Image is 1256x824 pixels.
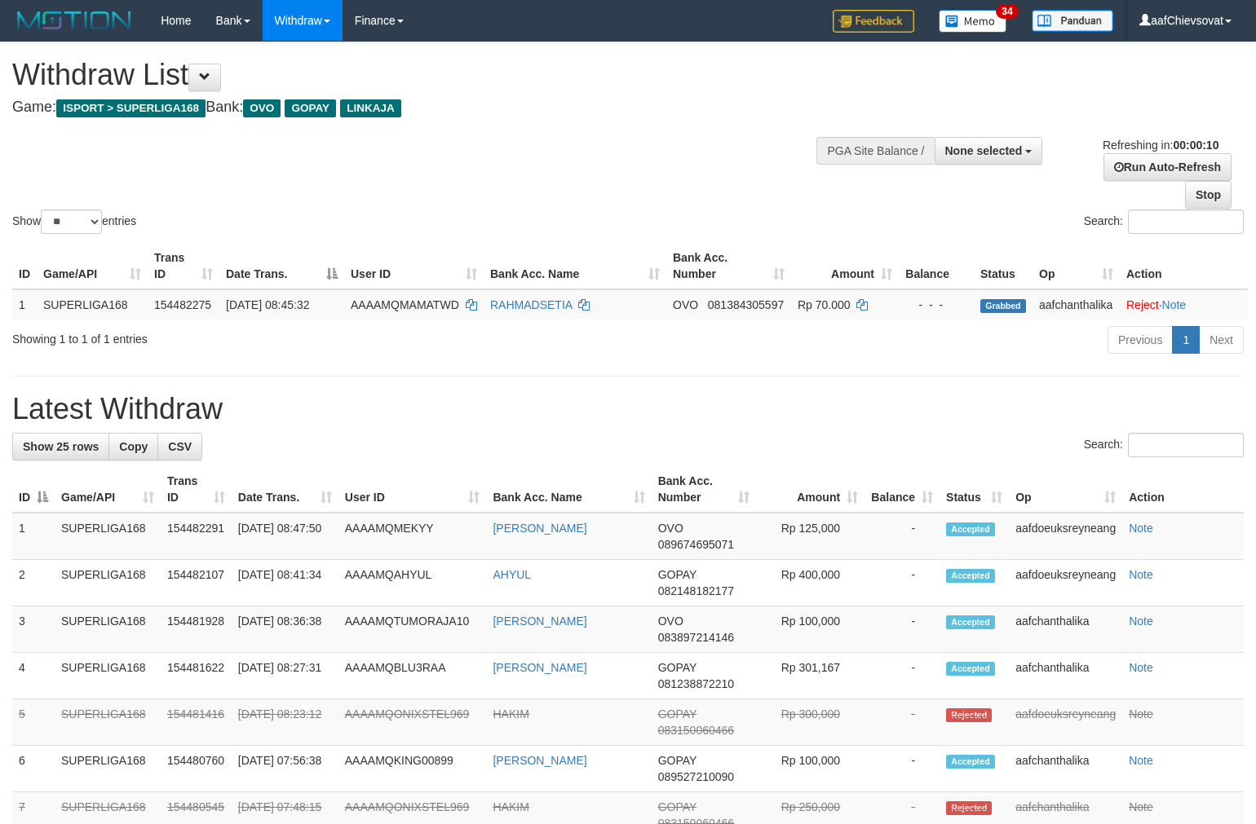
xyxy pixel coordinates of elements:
[798,298,851,311] span: Rp 70.000
[756,653,865,699] td: Rp 301,167
[816,137,934,165] div: PGA Site Balance /
[161,606,232,653] td: 154481928
[666,243,791,289] th: Bank Acc. Number: activate to sort column ascending
[1009,746,1122,792] td: aafchanthalika
[1126,298,1159,311] a: Reject
[865,560,940,606] td: -
[161,746,232,792] td: 154480760
[12,393,1244,425] h1: Latest Withdraw
[974,243,1033,289] th: Status
[756,606,865,653] td: Rp 100,000
[285,99,336,117] span: GOPAY
[340,99,401,117] span: LINKAJA
[945,144,1023,157] span: None selected
[338,746,487,792] td: AAAAMQKING00899
[865,653,940,699] td: -
[232,746,338,792] td: [DATE] 07:56:38
[243,99,281,117] span: OVO
[658,770,734,783] span: Copy 089527210090 to clipboard
[148,243,219,289] th: Trans ID: activate to sort column ascending
[791,243,899,289] th: Amount: activate to sort column ascending
[37,243,148,289] th: Game/API: activate to sort column ascending
[980,299,1026,313] span: Grabbed
[1129,754,1153,767] a: Note
[23,440,99,453] span: Show 25 rows
[756,746,865,792] td: Rp 100,000
[1084,433,1244,457] label: Search:
[493,615,586,628] a: [PERSON_NAME]
[486,466,651,513] th: Bank Acc. Name: activate to sort column ascending
[1129,615,1153,628] a: Note
[756,560,865,606] td: Rp 400,000
[1128,433,1244,457] input: Search:
[1129,522,1153,535] a: Note
[219,243,344,289] th: Date Trans.: activate to sort column descending
[940,466,1009,513] th: Status: activate to sort column ascending
[12,606,55,653] td: 3
[946,522,995,536] span: Accepted
[12,289,37,319] td: 1
[1162,298,1187,311] a: Note
[55,746,161,792] td: SUPERLIGA168
[865,513,940,560] td: -
[1120,289,1248,319] td: ·
[338,560,487,606] td: AAAAMQAHYUL
[12,209,136,234] label: Show entries
[658,584,734,597] span: Copy 082148182177 to clipboard
[12,243,37,289] th: ID
[658,568,697,581] span: GOPAY
[1103,139,1218,152] span: Refreshing in:
[338,699,487,746] td: AAAAMQONIXSTEL969
[905,297,967,313] div: - - -
[493,522,586,535] a: [PERSON_NAME]
[833,10,914,33] img: Feedback.jpg
[673,298,698,311] span: OVO
[756,699,865,746] td: Rp 300,000
[1009,466,1122,513] th: Op: activate to sort column ascending
[946,801,992,815] span: Rejected
[1173,139,1218,152] strong: 00:00:10
[658,615,683,628] span: OVO
[232,653,338,699] td: [DATE] 08:27:31
[157,433,202,460] a: CSV
[865,699,940,746] td: -
[756,513,865,560] td: Rp 125,000
[161,699,232,746] td: 154481416
[232,513,338,560] td: [DATE] 08:47:50
[1172,326,1200,354] a: 1
[12,513,55,560] td: 1
[55,699,161,746] td: SUPERLIGA168
[1122,466,1244,513] th: Action
[1032,10,1113,32] img: panduan.png
[1084,209,1244,234] label: Search:
[865,466,940,513] th: Balance: activate to sort column ascending
[161,653,232,699] td: 154481622
[338,513,487,560] td: AAAAMQMEKYY
[1129,661,1153,674] a: Note
[55,653,161,699] td: SUPERLIGA168
[652,466,756,513] th: Bank Acc. Number: activate to sort column ascending
[41,209,102,234] select: Showentries
[1103,153,1232,181] a: Run Auto-Refresh
[1009,699,1122,746] td: aafdoeuksreyneang
[1009,560,1122,606] td: aafdoeuksreyneang
[484,243,666,289] th: Bank Acc. Name: activate to sort column ascending
[12,8,136,33] img: MOTION_logo.png
[658,800,697,813] span: GOPAY
[658,754,697,767] span: GOPAY
[12,99,821,116] h4: Game: Bank:
[338,653,487,699] td: AAAAMQBLU3RAA
[996,4,1018,19] span: 34
[351,298,459,311] span: AAAAMQMAMATWD
[55,560,161,606] td: SUPERLIGA168
[756,466,865,513] th: Amount: activate to sort column ascending
[232,699,338,746] td: [DATE] 08:23:12
[865,606,940,653] td: -
[946,708,992,722] span: Rejected
[946,662,995,676] span: Accepted
[865,746,940,792] td: -
[161,513,232,560] td: 154482291
[1009,513,1122,560] td: aafdoeuksreyneang
[1009,653,1122,699] td: aafchanthalika
[55,606,161,653] td: SUPERLIGA168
